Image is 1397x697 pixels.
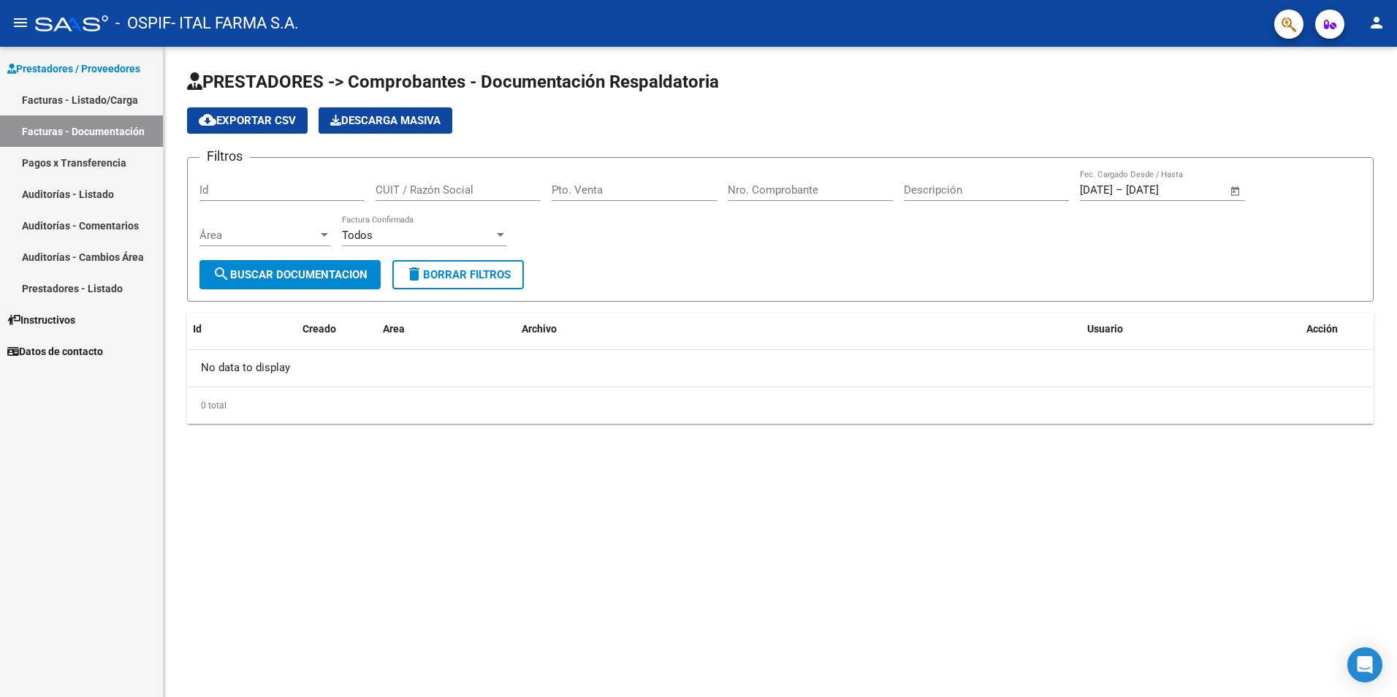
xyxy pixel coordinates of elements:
[7,61,140,77] span: Prestadores / Proveedores
[1081,313,1301,345] datatable-header-cell: Usuario
[330,114,441,127] span: Descarga Masiva
[199,111,216,129] mat-icon: cloud_download
[1347,647,1382,682] div: Open Intercom Messenger
[1368,14,1385,31] mat-icon: person
[516,313,1081,345] datatable-header-cell: Archivo
[115,7,171,39] span: - OSPIF
[171,7,299,39] span: - ITAL FARMA S.A.
[187,107,308,134] button: Exportar CSV
[377,313,516,345] datatable-header-cell: Area
[297,313,377,345] datatable-header-cell: Creado
[199,146,250,167] h3: Filtros
[7,312,75,328] span: Instructivos
[406,268,511,281] span: Borrar Filtros
[187,387,1374,424] div: 0 total
[199,229,318,242] span: Área
[342,229,373,242] span: Todos
[1306,323,1338,335] span: Acción
[406,265,423,283] mat-icon: delete
[1301,313,1374,345] datatable-header-cell: Acción
[1080,183,1113,197] input: Start date
[199,114,296,127] span: Exportar CSV
[187,72,719,92] span: PRESTADORES -> Comprobantes - Documentación Respaldatoria
[7,343,103,359] span: Datos de contacto
[1087,323,1123,335] span: Usuario
[392,260,524,289] button: Borrar Filtros
[199,260,381,289] button: Buscar Documentacion
[187,350,1374,386] div: No data to display
[213,268,368,281] span: Buscar Documentacion
[1126,183,1197,197] input: End date
[383,323,405,335] span: Area
[1116,183,1123,197] span: –
[302,323,336,335] span: Creado
[319,107,452,134] button: Descarga Masiva
[522,323,557,335] span: Archivo
[319,107,452,134] app-download-masive: Descarga masiva de comprobantes (adjuntos)
[1227,183,1244,199] button: Open calendar
[187,313,245,345] datatable-header-cell: Id
[12,14,29,31] mat-icon: menu
[213,265,230,283] mat-icon: search
[193,323,202,335] span: Id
